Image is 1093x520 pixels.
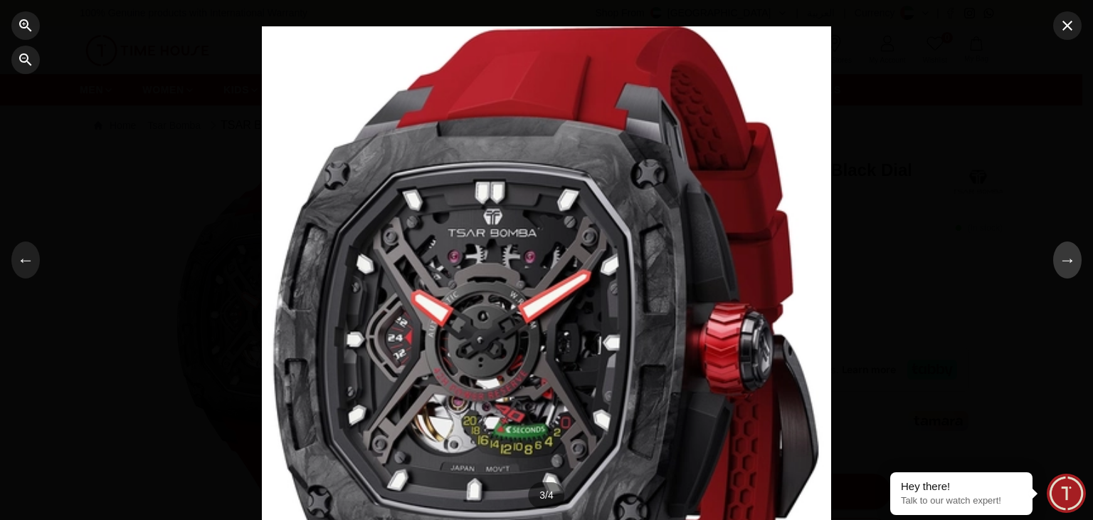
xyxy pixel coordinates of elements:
[528,482,564,509] div: 3 / 4
[11,241,40,279] button: ←
[1053,241,1082,279] button: →
[901,495,1022,507] p: Talk to our watch expert!
[901,479,1022,494] div: Hey there!
[1047,474,1086,513] div: Chat Widget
